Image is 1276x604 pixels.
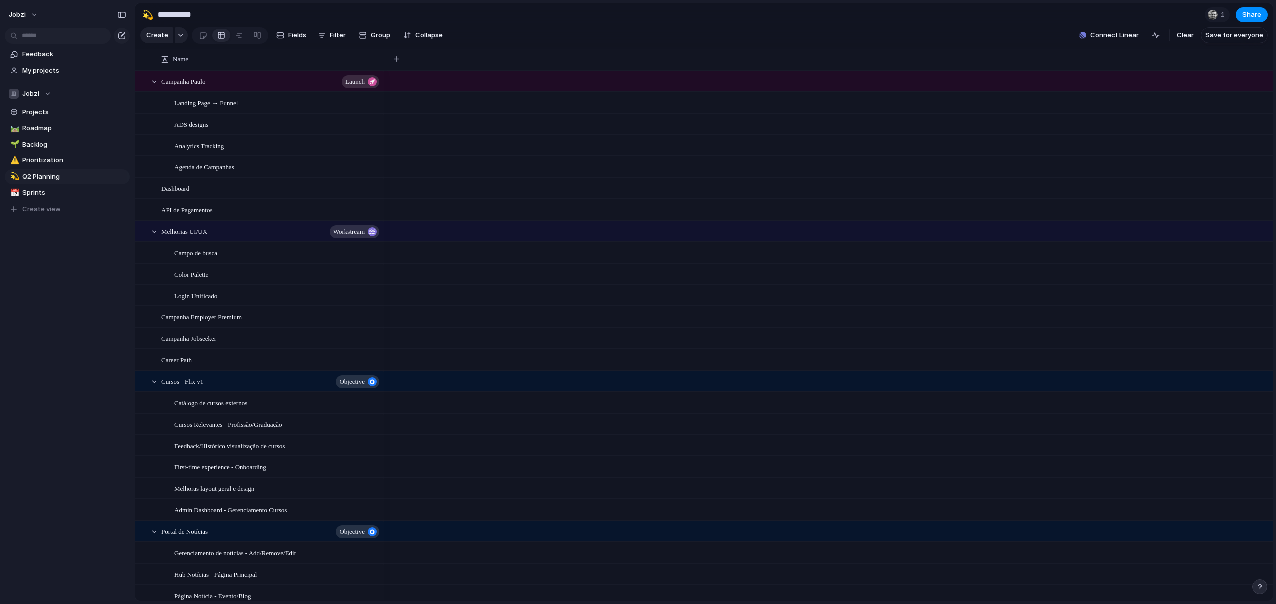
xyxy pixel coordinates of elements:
[161,182,189,194] span: Dashboard
[1236,7,1268,22] button: Share
[174,504,287,515] span: Admin Dashboard - Gerenciamento Cursos
[10,171,17,182] div: 💫
[22,49,126,59] span: Feedback
[161,525,208,537] span: Portal de Notícias
[174,590,251,601] span: Página Notícia - Evento/Blog
[336,375,379,388] button: objective
[9,140,19,150] button: 🌱
[9,123,19,133] button: 🛤️
[174,482,254,494] span: Melhoras layout geral e design
[5,105,130,120] a: Projects
[5,185,130,200] a: 📅Sprints
[22,107,126,117] span: Projects
[174,247,217,258] span: Campo de busca
[174,140,224,151] span: Analytics Tracking
[161,332,216,344] span: Campanha Jobseeker
[288,30,306,40] span: Fields
[10,123,17,134] div: 🛤️
[314,27,350,43] button: Filter
[22,123,126,133] span: Roadmap
[161,375,203,387] span: Cursos - Flix v1
[5,153,130,168] a: ⚠️Prioritization
[354,27,395,43] button: Group
[336,525,379,538] button: objective
[174,418,282,430] span: Cursos Relevantes - Profissão/Graduação
[5,63,130,78] a: My projects
[22,155,126,165] span: Prioritization
[415,30,443,40] span: Collapse
[345,75,365,89] span: launch
[22,188,126,198] span: Sprints
[339,525,365,539] span: objective
[142,8,153,21] div: 💫
[161,204,213,215] span: API de Pagamentos
[4,7,43,23] button: Jobzi
[10,155,17,166] div: ⚠️
[1173,27,1198,43] button: Clear
[9,188,19,198] button: 📅
[174,161,234,172] span: Agenda de Campanhas
[9,172,19,182] button: 💫
[174,97,238,108] span: Landing Page → Funnel
[161,354,192,365] span: Career Path
[22,140,126,150] span: Backlog
[161,225,207,237] span: Melhorias UI/UX
[5,202,130,217] button: Create view
[1090,30,1139,40] span: Connect Linear
[1075,28,1143,43] button: Connect Linear
[174,118,208,130] span: ADS designs
[272,27,310,43] button: Fields
[5,121,130,136] a: 🛤️Roadmap
[342,75,379,88] button: launch
[173,54,188,64] span: Name
[333,225,365,239] span: workstream
[1201,27,1268,43] button: Save for everyone
[1177,30,1194,40] span: Clear
[371,30,390,40] span: Group
[174,547,296,558] span: Gerenciamento de notícias - Add/Remove/Edit
[161,311,242,322] span: Campanha Employer Premium
[399,27,447,43] button: Collapse
[22,204,61,214] span: Create view
[1242,10,1261,20] span: Share
[1205,30,1263,40] span: Save for everyone
[174,268,208,280] span: Color Palette
[22,89,39,99] span: Jobzi
[174,568,257,580] span: Hub Notícias - Página Principal
[9,10,26,20] span: Jobzi
[22,66,126,76] span: My projects
[1221,10,1228,20] span: 1
[140,7,156,23] button: 💫
[5,86,130,101] button: Jobzi
[5,47,130,62] a: Feedback
[174,440,285,451] span: Feedback/Histórico visualização de cursos
[330,225,379,238] button: workstream
[146,30,168,40] span: Create
[10,139,17,150] div: 🌱
[5,137,130,152] a: 🌱Backlog
[10,187,17,199] div: 📅
[174,461,266,472] span: First-time experience - Onboarding
[140,27,173,43] button: Create
[9,155,19,165] button: ⚠️
[339,375,365,389] span: objective
[174,290,217,301] span: Login Unificado
[161,75,205,87] span: Campanha Paulo
[174,397,247,408] span: Catálogo de cursos externos
[5,169,130,184] a: 💫Q2 Planning
[330,30,346,40] span: Filter
[22,172,126,182] span: Q2 Planning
